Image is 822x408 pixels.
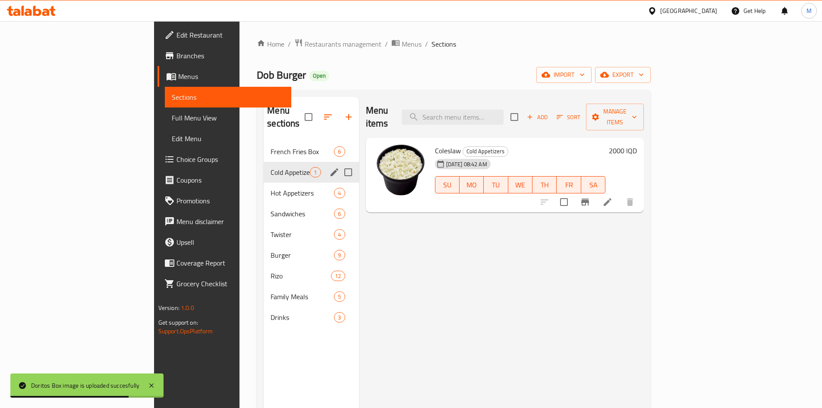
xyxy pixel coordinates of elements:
[157,66,291,87] a: Menus
[508,176,532,193] button: WE
[264,203,359,224] div: Sandwiches6
[334,291,345,302] div: items
[402,39,422,49] span: Menus
[602,197,613,207] a: Edit menu item
[158,326,213,337] a: Support.OpsPlatform
[264,266,359,286] div: Rizo12
[165,128,291,149] a: Edit Menu
[165,87,291,108] a: Sections
[620,192,640,212] button: delete
[575,192,595,212] button: Branch-specific-item
[264,307,359,328] div: Drinks3
[271,146,334,157] span: French Fries Box
[593,106,637,128] span: Manage items
[271,271,331,281] span: Rizo
[165,108,291,128] a: Full Menu View
[181,302,194,313] span: 1.0.0
[334,293,344,301] span: 5
[264,138,359,331] nav: Menu sections
[334,210,344,218] span: 6
[536,179,553,191] span: TH
[271,209,334,219] span: Sandwiches
[257,38,651,50] nav: breadcrumb
[543,70,585,80] span: import
[176,51,284,61] span: Branches
[385,39,388,49] li: /
[586,104,644,130] button: Manage items
[551,111,586,124] span: Sort items
[526,112,549,122] span: Add
[425,39,428,49] li: /
[585,179,602,191] span: SA
[555,193,573,211] span: Select to update
[271,291,334,302] span: Family Meals
[532,176,557,193] button: TH
[271,188,334,198] span: Hot Appetizers
[431,39,456,49] span: Sections
[176,258,284,268] span: Coverage Report
[463,179,480,191] span: MO
[264,183,359,203] div: Hot Appetizers4
[271,167,310,177] span: Cold Appetizers
[328,166,341,179] button: edit
[443,160,491,168] span: [DATE] 08:42 AM
[264,224,359,245] div: Twister4
[271,312,334,323] span: Drinks
[554,111,583,124] button: Sort
[334,189,344,197] span: 4
[512,179,529,191] span: WE
[157,232,291,253] a: Upsell
[463,146,508,157] div: Cold Appetizers
[172,133,284,144] span: Edit Menu
[460,176,484,193] button: MO
[334,229,345,240] div: items
[439,179,456,191] span: SU
[391,38,422,50] a: Menus
[463,146,508,156] span: Cold Appetizers
[310,168,320,177] span: 1
[176,30,284,40] span: Edit Restaurant
[157,25,291,45] a: Edit Restaurant
[271,250,334,260] span: Burger
[309,71,329,81] div: Open
[806,6,812,16] span: M
[31,381,139,390] div: Doritos Box image is uploaded succesfully
[157,190,291,211] a: Promotions
[176,196,284,206] span: Promotions
[157,273,291,294] a: Grocery Checklist
[264,286,359,307] div: Family Meals5
[305,39,381,49] span: Restaurants management
[264,245,359,266] div: Burger9
[264,141,359,162] div: French Fries Box6
[172,92,284,102] span: Sections
[609,145,637,157] h6: 2000 IQD
[310,167,321,177] div: items
[331,272,344,280] span: 12
[334,250,345,260] div: items
[264,162,359,183] div: Cold Appetizers1edit
[402,110,504,125] input: search
[299,108,318,126] span: Select all sections
[523,111,551,124] button: Add
[334,251,344,259] span: 9
[536,67,592,83] button: import
[505,108,523,126] span: Select section
[176,175,284,185] span: Coupons
[373,145,428,200] img: Coleslaw
[581,176,605,193] button: SA
[334,313,344,322] span: 3
[334,146,345,157] div: items
[602,70,644,80] span: export
[176,216,284,227] span: Menu disclaimer
[557,176,581,193] button: FR
[176,237,284,247] span: Upsell
[334,148,344,156] span: 6
[158,302,180,313] span: Version:
[178,71,284,82] span: Menus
